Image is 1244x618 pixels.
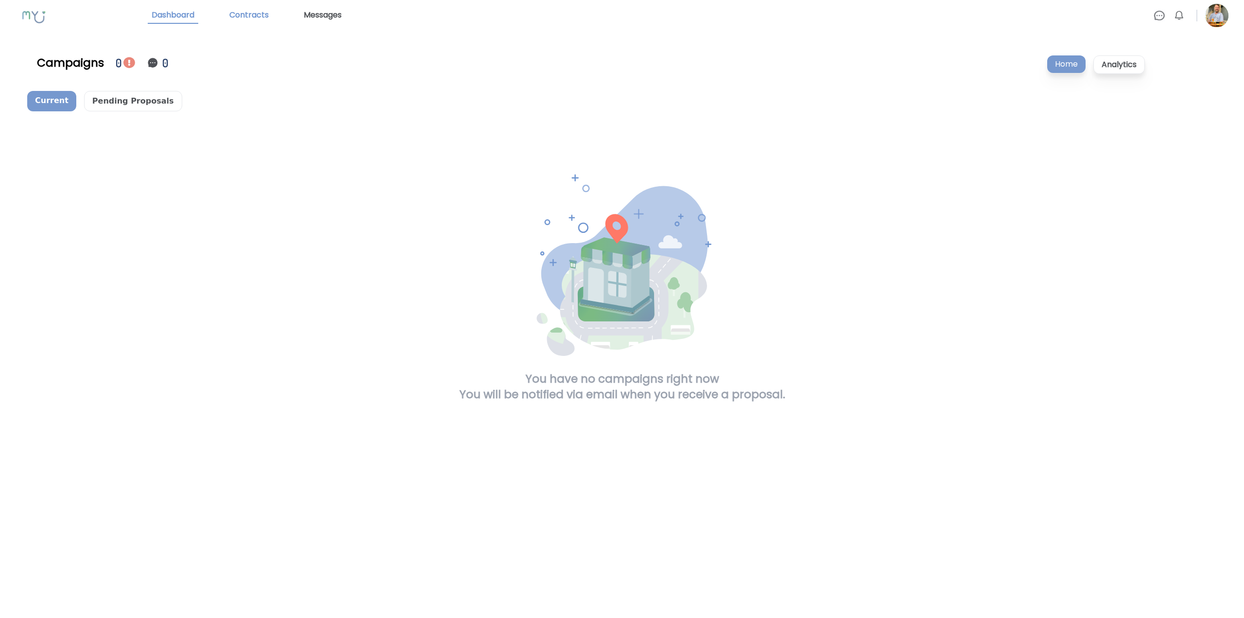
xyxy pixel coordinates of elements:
p: Current [27,91,76,111]
a: Dashboard [148,7,198,24]
img: Profile [1205,4,1228,27]
h1: You have no campaigns right now [525,371,719,387]
div: 0 [116,54,123,71]
img: Notification [123,57,135,69]
a: Contracts [225,7,273,24]
div: Campaigns [37,55,104,71]
img: Notification [147,57,158,69]
div: 0 [162,54,170,71]
h1: You will be notified via email when you receive a proposal. [459,387,785,402]
img: You have no campaigns right now, you will be notified via email when you receive a proposal [502,127,743,371]
img: Bell [1173,10,1185,21]
p: Pending Proposals [84,91,182,111]
p: Home [1047,55,1086,73]
p: Analytics [1093,55,1145,74]
img: Chat [1154,10,1165,21]
a: Messages [300,7,346,24]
